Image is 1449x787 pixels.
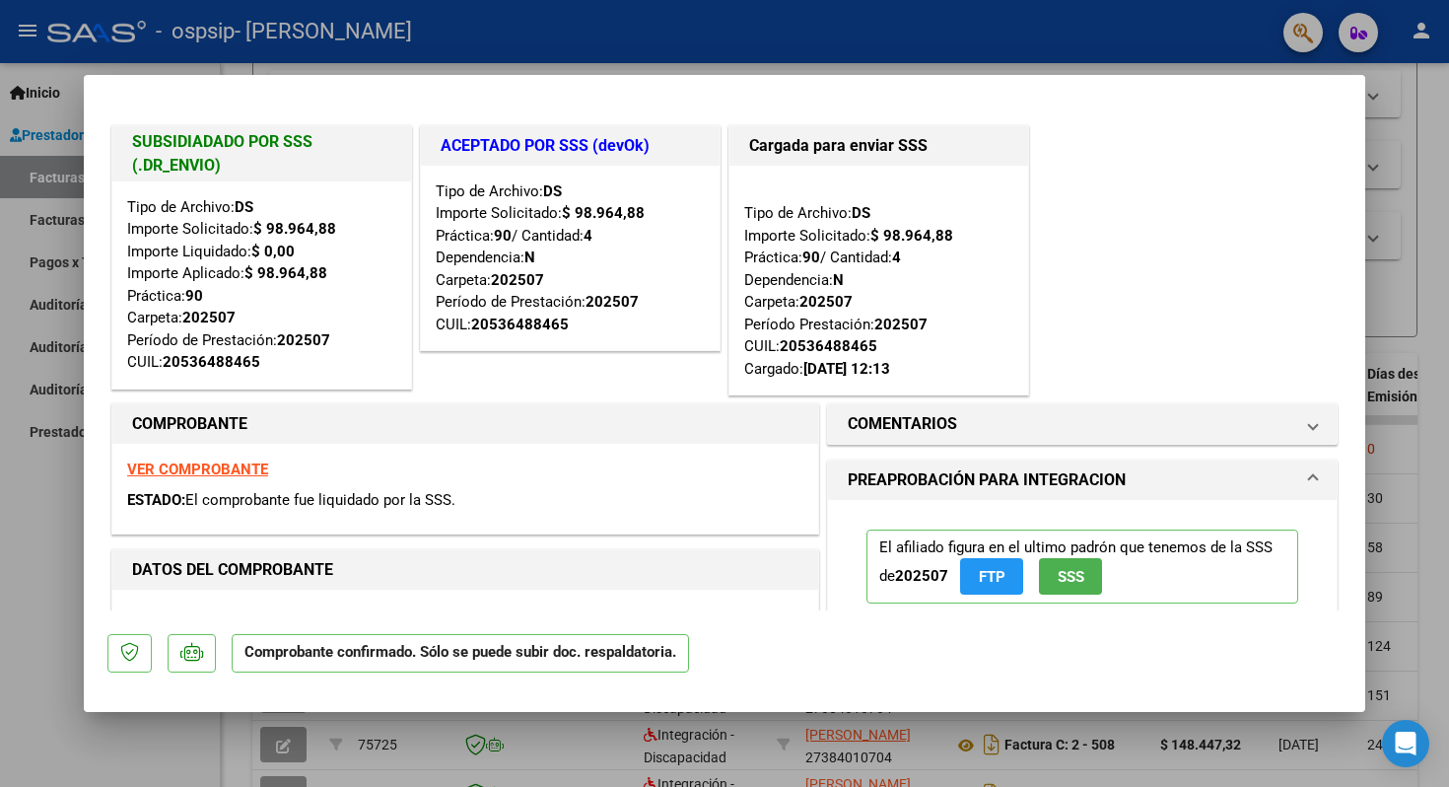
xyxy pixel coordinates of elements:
strong: N [833,271,844,289]
strong: DATOS DEL COMPROBANTE [132,560,333,579]
strong: 90 [802,249,820,266]
mat-expansion-panel-header: PREAPROBACIÓN PARA INTEGRACION [828,461,1337,500]
strong: DS [852,204,870,222]
h1: SUBSIDIADADO POR SSS (.DR_ENVIO) [132,130,391,178]
span: SSS [1058,568,1084,586]
strong: 202507 [799,293,853,311]
h1: COMENTARIOS [848,412,957,436]
strong: [DATE] 12:13 [803,360,890,378]
p: El afiliado figura en el ultimo padrón que tenemos de la SSS de [866,530,1298,604]
strong: $ 98.964,88 [870,227,953,245]
mat-expansion-panel-header: COMENTARIOS [828,404,1337,444]
h1: PREAPROBACIÓN PARA INTEGRACION [848,468,1126,492]
strong: 202507 [895,567,948,585]
span: El comprobante fue liquidado por la SSS. [185,491,455,509]
div: Tipo de Archivo: Importe Solicitado: Práctica: / Cantidad: Dependencia: Carpeta: Período de Prest... [436,180,705,336]
strong: 4 [892,249,901,266]
strong: 202507 [586,293,639,311]
span: FTP [979,568,1005,586]
div: Open Intercom Messenger [1382,720,1429,767]
strong: 90 [185,287,203,305]
strong: $ 0,00 [251,243,295,260]
h1: Cargada para enviar SSS [749,134,1008,158]
span: ESTADO: [127,491,185,509]
strong: $ 98.964,88 [244,264,327,282]
strong: $ 98.964,88 [253,220,336,238]
button: SSS [1039,558,1102,595]
strong: 202507 [277,331,330,349]
div: Tipo de Archivo: Importe Solicitado: Práctica: / Cantidad: Dependencia: Carpeta: Período Prestaci... [744,180,1013,381]
strong: DS [543,182,562,200]
strong: 4 [584,227,592,245]
strong: DS [235,198,253,216]
strong: 202507 [182,309,236,326]
h1: ACEPTADO POR SSS (devOk) [441,134,700,158]
a: VER COMPROBANTE [127,461,268,478]
div: 20536488465 [780,335,877,358]
strong: 202507 [874,316,928,333]
div: 20536488465 [163,351,260,374]
p: Comprobante confirmado. Sólo se puede subir doc. respaldatoria. [232,634,689,673]
div: 20536488465 [471,314,569,336]
button: FTP [960,558,1023,595]
div: Tipo de Archivo: Importe Solicitado: Importe Liquidado: Importe Aplicado: Práctica: Carpeta: Perí... [127,196,396,374]
strong: N [524,249,535,266]
strong: $ 98.964,88 [562,204,645,222]
strong: COMPROBANTE [132,414,247,433]
strong: 202507 [491,271,544,289]
strong: 90 [494,227,512,245]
